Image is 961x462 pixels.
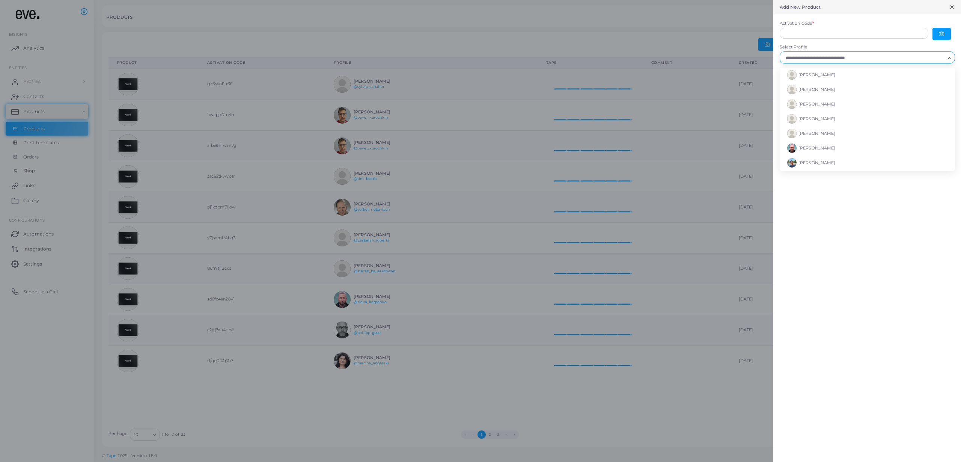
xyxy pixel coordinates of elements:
[808,92,835,104] button: Cancel
[780,5,821,10] h5: Add New Product
[780,92,802,104] button: Add
[780,21,814,27] label: Activation Code
[780,51,955,63] div: Search for option
[783,54,945,62] input: Search for option
[780,68,801,74] label: Comment
[780,44,955,50] label: Select Profile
